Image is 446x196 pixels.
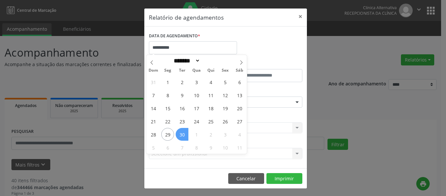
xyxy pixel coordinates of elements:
[147,89,160,101] span: Setembro 7, 2025
[176,102,188,115] span: Setembro 16, 2025
[233,141,246,154] span: Outubro 11, 2025
[161,68,175,73] span: Seg
[176,89,188,101] span: Setembro 9, 2025
[149,13,224,22] h5: Relatório de agendamentos
[204,68,218,73] span: Qui
[175,68,189,73] span: Ter
[147,102,160,115] span: Setembro 14, 2025
[219,141,231,154] span: Outubro 10, 2025
[190,76,203,88] span: Setembro 3, 2025
[161,76,174,88] span: Setembro 1, 2025
[219,89,231,101] span: Setembro 12, 2025
[190,89,203,101] span: Setembro 10, 2025
[161,128,174,141] span: Setembro 29, 2025
[219,76,231,88] span: Setembro 5, 2025
[266,173,302,184] button: Imprimir
[233,115,246,128] span: Setembro 27, 2025
[228,173,264,184] button: Cancelar
[219,128,231,141] span: Outubro 3, 2025
[190,102,203,115] span: Setembro 17, 2025
[147,128,160,141] span: Setembro 28, 2025
[189,68,204,73] span: Qua
[147,115,160,128] span: Setembro 21, 2025
[232,68,247,73] span: Sáb
[147,141,160,154] span: Outubro 5, 2025
[204,128,217,141] span: Outubro 2, 2025
[171,57,200,64] select: Month
[176,76,188,88] span: Setembro 2, 2025
[176,141,188,154] span: Outubro 7, 2025
[146,68,161,73] span: Dom
[147,76,160,88] span: Agosto 31, 2025
[161,115,174,128] span: Setembro 22, 2025
[161,102,174,115] span: Setembro 15, 2025
[233,76,246,88] span: Setembro 6, 2025
[149,31,200,41] label: DATA DE AGENDAMENTO
[204,76,217,88] span: Setembro 4, 2025
[218,68,232,73] span: Sex
[204,141,217,154] span: Outubro 9, 2025
[176,128,188,141] span: Setembro 30, 2025
[227,59,302,69] label: ATÉ
[190,115,203,128] span: Setembro 24, 2025
[204,89,217,101] span: Setembro 11, 2025
[219,115,231,128] span: Setembro 26, 2025
[204,102,217,115] span: Setembro 18, 2025
[233,102,246,115] span: Setembro 20, 2025
[190,128,203,141] span: Outubro 1, 2025
[200,57,222,64] input: Year
[161,141,174,154] span: Outubro 6, 2025
[161,89,174,101] span: Setembro 8, 2025
[204,115,217,128] span: Setembro 25, 2025
[294,9,307,25] button: Close
[176,115,188,128] span: Setembro 23, 2025
[233,89,246,101] span: Setembro 13, 2025
[190,141,203,154] span: Outubro 8, 2025
[219,102,231,115] span: Setembro 19, 2025
[233,128,246,141] span: Outubro 4, 2025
